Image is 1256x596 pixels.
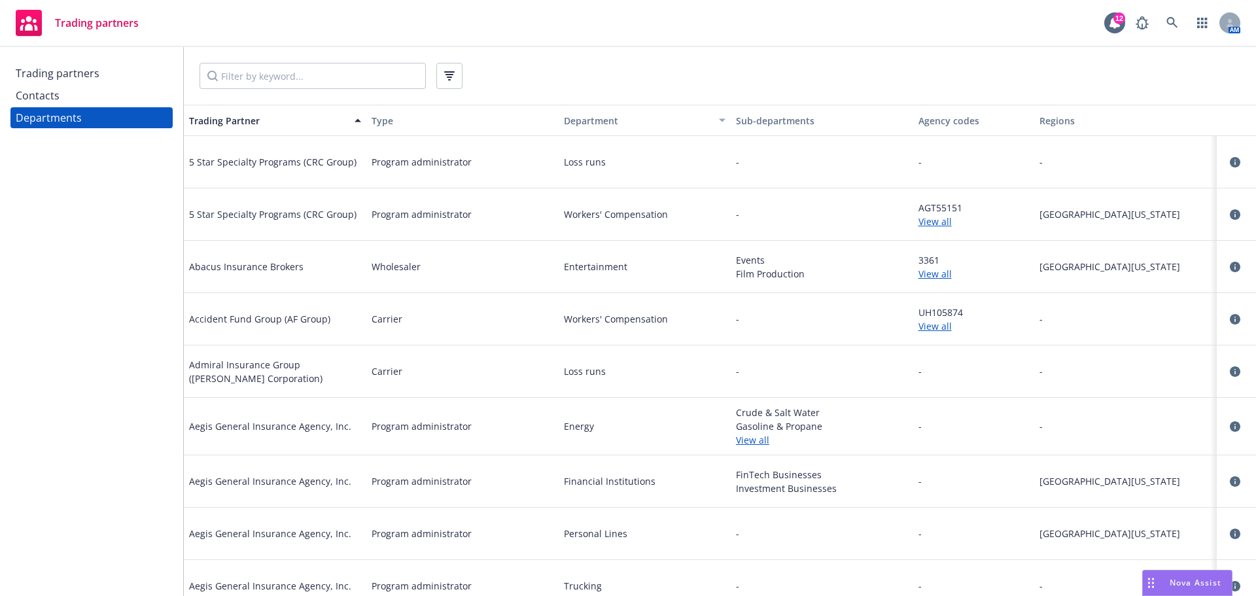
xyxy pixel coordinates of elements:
span: Energy [564,419,725,433]
span: [GEOGRAPHIC_DATA][US_STATE] [1039,207,1212,221]
div: Agency codes [918,114,1030,128]
span: Carrier [372,364,402,378]
span: - [918,155,922,169]
span: UH105874 [918,306,1030,319]
span: Accident Fund Group (AF Group) [189,312,330,326]
span: Events [736,253,908,267]
span: Wholesaler [372,260,421,273]
span: Aegis General Insurance Agency, Inc. [189,474,351,488]
span: Program administrator [372,419,472,433]
a: View all [918,267,1030,281]
button: Type [366,105,549,136]
input: Filter by keyword... [200,63,426,89]
span: Entertainment [564,260,725,273]
a: View all [918,215,1030,228]
a: circleInformation [1227,364,1243,379]
button: Agency codes [913,105,1035,136]
span: - [918,419,922,433]
span: 3361 [918,253,1030,267]
a: Report a Bug [1129,10,1155,36]
span: Crude & Salt Water [736,406,908,419]
span: Investment Businesses [736,482,908,495]
span: - [1039,364,1212,378]
span: - [918,527,922,540]
button: Trading Partner [184,105,366,136]
a: Switch app [1189,10,1215,36]
button: Regions [1034,105,1217,136]
span: Carrier [372,312,402,326]
div: Trading Partner [189,114,347,128]
span: - [736,364,739,378]
a: Departments [10,107,173,128]
span: [GEOGRAPHIC_DATA][US_STATE] [1039,260,1212,273]
span: - [918,474,922,488]
button: Department [548,105,731,136]
div: Department [553,114,711,128]
span: Aegis General Insurance Agency, Inc. [189,527,351,540]
a: Search [1159,10,1185,36]
span: Financial Institutions [564,474,725,488]
span: [GEOGRAPHIC_DATA][US_STATE] [1039,474,1212,488]
span: 5 Star Specialty Programs (CRC Group) [189,155,357,169]
div: Trading partners [16,63,99,84]
button: Nova Assist [1142,570,1232,596]
span: Film Production [736,267,908,281]
a: circleInformation [1227,207,1243,222]
span: - [736,579,739,593]
span: - [736,155,739,169]
span: Abacus Insurance Brokers [189,260,304,273]
span: Program administrator [372,155,472,169]
span: - [1039,579,1212,593]
a: Trading partners [10,5,144,41]
span: AGT55151 [918,201,1030,215]
span: Loss runs [564,364,725,378]
span: - [918,364,922,378]
a: circleInformation [1227,419,1243,434]
div: Contacts [16,85,60,106]
span: Program administrator [372,579,472,593]
a: View all [736,433,908,447]
button: Sub-departments [731,105,913,136]
a: circleInformation [1227,526,1243,542]
span: - [918,579,922,593]
span: Aegis General Insurance Agency, Inc. [189,579,351,593]
div: Departments [16,107,82,128]
a: Trading partners [10,63,173,84]
div: Type [372,114,544,128]
span: Gasoline & Propane [736,419,908,433]
span: Trucking [564,579,725,593]
span: Workers' Compensation [564,207,725,221]
span: 5 Star Specialty Programs (CRC Group) [189,207,357,221]
span: - [736,312,739,326]
span: Aegis General Insurance Agency, Inc. [189,419,351,433]
span: Admiral Insurance Group ([PERSON_NAME] Corporation) [189,358,361,385]
a: Contacts [10,85,173,106]
a: circleInformation [1227,578,1243,594]
div: Regions [1039,114,1212,128]
div: 12 [1113,12,1125,24]
span: Nova Assist [1170,577,1221,588]
span: Program administrator [372,527,472,540]
span: Program administrator [372,207,472,221]
a: circleInformation [1227,474,1243,489]
div: Drag to move [1143,570,1159,595]
span: - [1039,155,1212,169]
span: Program administrator [372,474,472,488]
a: circleInformation [1227,311,1243,327]
a: View all [918,319,1030,333]
span: Loss runs [564,155,725,169]
span: Trading partners [55,18,139,28]
span: - [1039,419,1212,433]
span: - [1039,312,1212,326]
a: circleInformation [1227,259,1243,275]
span: FinTech Businesses [736,468,908,482]
span: [GEOGRAPHIC_DATA][US_STATE] [1039,527,1212,540]
span: Workers' Compensation [564,312,725,326]
span: - [736,207,739,221]
a: circleInformation [1227,154,1243,170]
div: Sub-departments [736,114,908,128]
span: Personal Lines [564,527,725,540]
span: - [736,527,739,540]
